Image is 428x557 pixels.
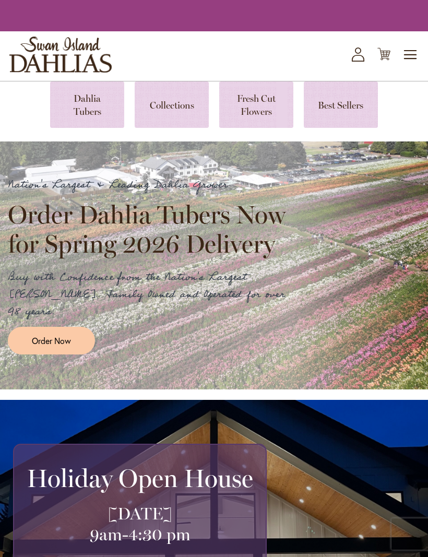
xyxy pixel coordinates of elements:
[27,503,253,545] h3: [DATE] 9am-4:30 pm
[27,464,253,493] h2: Holiday Open House
[8,200,295,258] h2: Order Dahlia Tubers Now for Spring 2026 Delivery
[8,176,295,194] p: Nation's Largest & Leading Dahlia Grower
[9,37,112,73] a: store logo
[8,269,295,321] p: Buy with Confidence from the Nation's Largest [PERSON_NAME]. Family Owned and Operated for over 9...
[32,335,71,347] span: Order Now
[8,327,95,354] a: Order Now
